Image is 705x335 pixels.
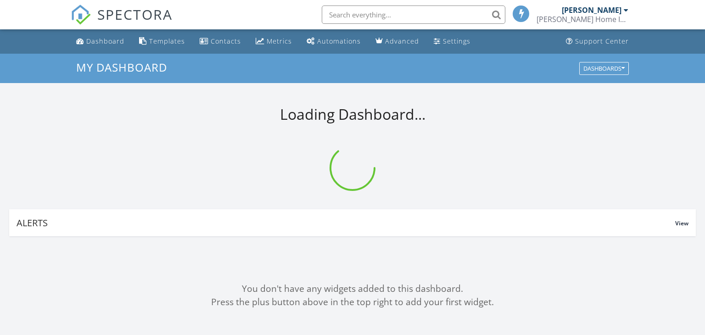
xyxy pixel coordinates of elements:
a: SPECTORA [71,12,173,32]
span: My Dashboard [76,60,167,75]
div: Templates [149,37,185,45]
a: Dashboard [73,33,128,50]
a: Settings [430,33,474,50]
div: You don't have any widgets added to this dashboard. [9,282,696,296]
a: Metrics [252,33,296,50]
span: View [675,219,688,227]
div: Francis Home Inspections,PLLC TREC #24926 [537,15,628,24]
a: Support Center [562,33,632,50]
div: Automations [317,37,361,45]
div: Advanced [385,37,419,45]
a: Automations (Basic) [303,33,364,50]
a: Contacts [196,33,245,50]
div: Alerts [17,217,675,229]
div: Settings [443,37,470,45]
div: Press the plus button above in the top right to add your first widget. [9,296,696,309]
div: Metrics [267,37,292,45]
span: SPECTORA [97,5,173,24]
a: Templates [135,33,189,50]
div: Support Center [575,37,629,45]
input: Search everything... [322,6,505,24]
div: [PERSON_NAME] [562,6,621,15]
div: Dashboard [86,37,124,45]
div: Contacts [211,37,241,45]
div: Dashboards [583,65,625,72]
img: The Best Home Inspection Software - Spectora [71,5,91,25]
button: Dashboards [579,62,629,75]
a: Advanced [372,33,423,50]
